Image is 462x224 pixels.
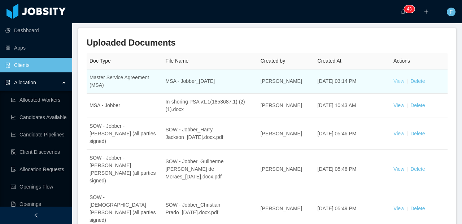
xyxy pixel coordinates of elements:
a: icon: file-searchClient Discoveries [11,145,66,159]
td: [PERSON_NAME] [258,94,315,118]
a: Delete [410,206,425,211]
td: In-shoring PSA v1.1(1853687.1) (2) (1).docx [163,94,258,118]
span: F [450,8,453,16]
td: Master Service Agreement (MSA) [87,69,163,94]
span: Created At [318,58,341,64]
span: Actions [393,58,410,64]
td: [PERSON_NAME] [258,118,315,150]
p: 3 [409,5,412,13]
span: Allocation [14,80,36,85]
span: Doc Type [90,58,111,64]
span: File Name [166,58,189,64]
a: View [393,102,404,108]
td: SOW - Jobber_Harry Jackson_[DATE].docx.pdf [163,118,258,150]
a: icon: idcardOpenings Flow [11,179,66,194]
a: Delete [410,166,425,172]
td: SOW - Jobber - [PERSON_NAME] (all parties signed) [87,118,163,150]
a: icon: auditClients [5,58,66,72]
a: icon: line-chartCandidates Available [11,110,66,124]
sup: 43 [404,5,414,13]
a: View [393,166,404,172]
a: icon: file-textOpenings [11,197,66,211]
td: [PERSON_NAME] [258,69,315,94]
i: icon: bell [401,9,406,14]
a: View [393,78,404,84]
p: 4 [407,5,409,13]
a: Delete [410,78,425,84]
td: [DATE] 05:46 PM [315,118,391,150]
span: Created by [261,58,285,64]
a: View [393,206,404,211]
td: [DATE] 10:43 AM [315,94,391,118]
td: [DATE] 05:48 PM [315,150,391,189]
td: MSA - Jobber_[DATE] [163,69,258,94]
a: icon: line-chartCandidate Pipelines [11,127,66,142]
td: [PERSON_NAME] [258,150,315,189]
td: [DATE] 03:14 PM [315,69,391,94]
i: icon: plus [424,9,429,14]
a: icon: pie-chartDashboard [5,23,66,38]
a: Delete [410,131,425,136]
i: icon: solution [5,80,10,85]
a: icon: appstoreApps [5,41,66,55]
td: SOW - Jobber_Guilherme [PERSON_NAME] de Moraes_[DATE].docx.pdf [163,150,258,189]
a: View [393,131,404,136]
h3: Uploaded Documents [87,37,448,48]
a: icon: line-chartAllocated Workers [11,93,66,107]
a: icon: file-doneAllocation Requests [11,162,66,177]
td: MSA - Jobber [87,94,163,118]
a: Delete [410,102,425,108]
td: SOW - Jobber - [PERSON_NAME] [PERSON_NAME] (all parties signed) [87,150,163,189]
